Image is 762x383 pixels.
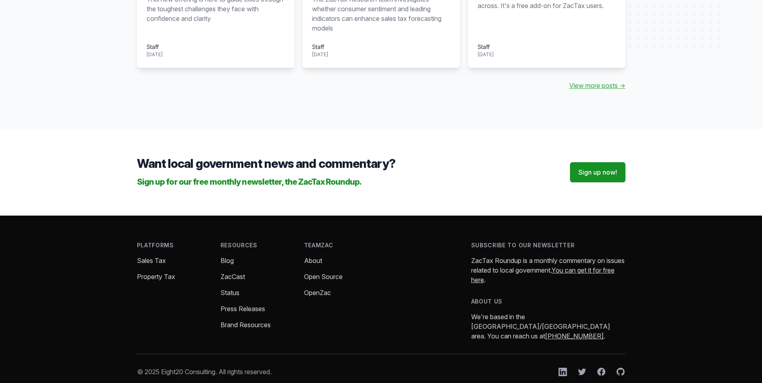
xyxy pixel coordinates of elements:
[147,43,163,51] div: Staff
[545,332,604,340] a: [PHONE_NUMBER]
[471,312,625,341] p: We're based in the [GEOGRAPHIC_DATA]/[GEOGRAPHIC_DATA] area. You can reach us at .
[221,257,234,265] a: Blog
[478,51,494,57] time: [DATE]
[137,273,175,281] a: Property Tax
[137,177,362,187] span: Sign up for our free monthly newsletter, the ZacTax Roundup.
[471,241,625,249] h4: Subscribe to our newsletter
[570,162,625,182] a: Sign up now!
[471,297,625,306] h4: About us
[569,81,625,90] a: View more posts →
[221,305,265,313] a: Press Releases
[471,256,625,285] p: ZacTax Roundup is a monthly commentary on issues related to local government. .
[304,273,343,281] a: Open Source
[304,241,375,249] h4: TeamZac
[137,257,166,265] a: Sales Tax
[221,273,245,281] a: ZacCast
[137,367,272,377] p: © 2025 Eight20 Consulting. All rights reserved.
[304,257,322,265] a: About
[312,51,328,57] time: [DATE]
[221,321,271,329] a: Brand Resources
[478,43,494,51] div: Staff
[221,289,239,297] a: Status
[304,289,331,297] a: OpenZac
[147,51,163,57] time: [DATE]
[312,43,328,51] div: Staff
[137,241,208,249] h4: Platforms
[221,241,291,249] h4: Resources
[137,156,395,171] span: Want local government news and commentary?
